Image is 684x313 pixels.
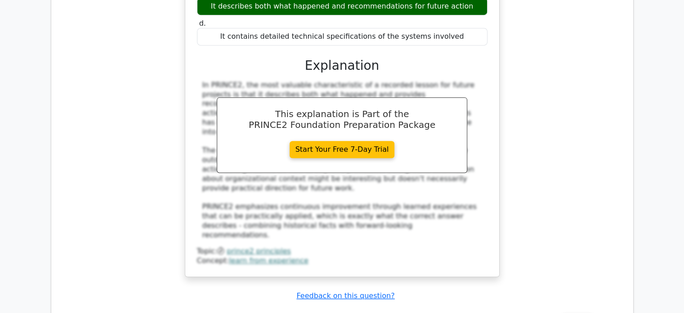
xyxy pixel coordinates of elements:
div: Topic: [197,247,487,256]
a: learn from experience [229,256,308,265]
a: prince2 principles [227,247,291,255]
h3: Explanation [202,58,482,73]
span: d. [199,19,206,27]
div: It contains detailed technical specifications of the systems involved [197,28,487,45]
div: Concept: [197,256,487,266]
a: Start Your Free 7-Day Trial [290,141,395,158]
div: In PRINCE2, the most valuable characteristic of a recorded lesson for future projects is that it ... [202,81,482,240]
a: Feedback on this question? [296,291,394,300]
